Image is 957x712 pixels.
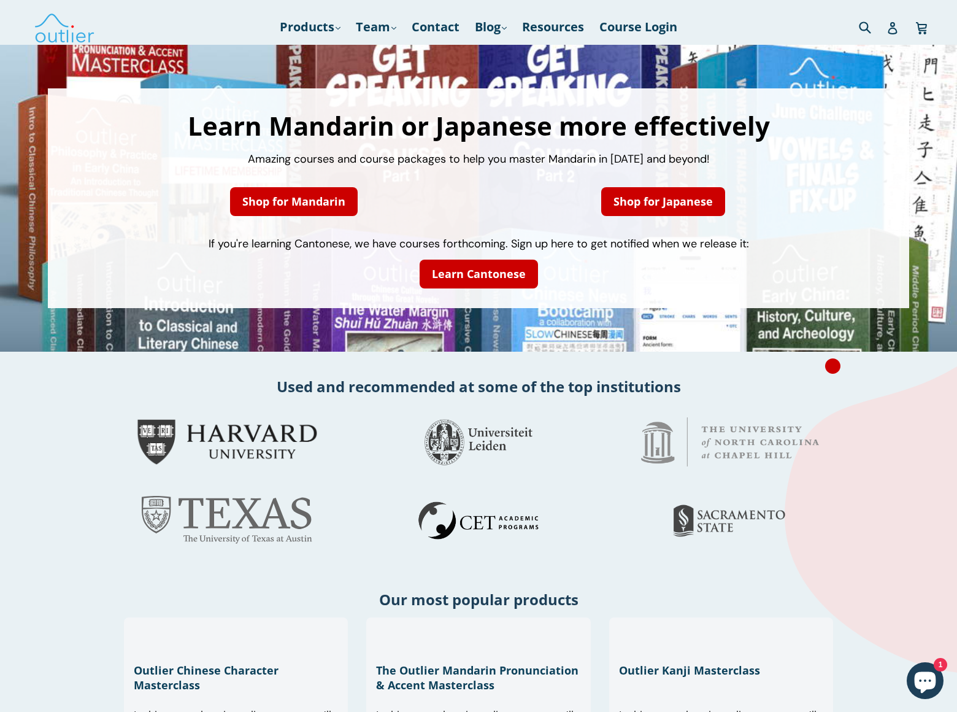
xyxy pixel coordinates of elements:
a: Team [350,16,402,38]
a: Products [274,16,347,38]
inbox-online-store-chat: Shopify online store chat [903,662,947,702]
h3: Outlier Chinese Character Masterclass [134,663,338,692]
h3: Outlier Kanji Masterclass [619,663,823,678]
img: Outlier Linguistics [34,9,95,45]
a: Blog [469,16,513,38]
a: Learn Cantonese [420,260,538,288]
span: If you're learning Cantonese, we have courses forthcoming. Sign up here to get notified when we r... [209,236,749,251]
a: Shop for Japanese [601,187,725,216]
a: Contact [405,16,466,38]
h1: Learn Mandarin or Japanese more effectively [60,113,897,139]
a: Resources [516,16,590,38]
a: Shop for Mandarin [230,187,358,216]
input: Search [856,14,890,39]
span: Amazing courses and course packages to help you master Mandarin in [DATE] and beyond! [248,152,710,166]
h3: The Outlier Mandarin Pronunciation & Accent Masterclass [376,663,580,692]
a: Course Login [593,16,683,38]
